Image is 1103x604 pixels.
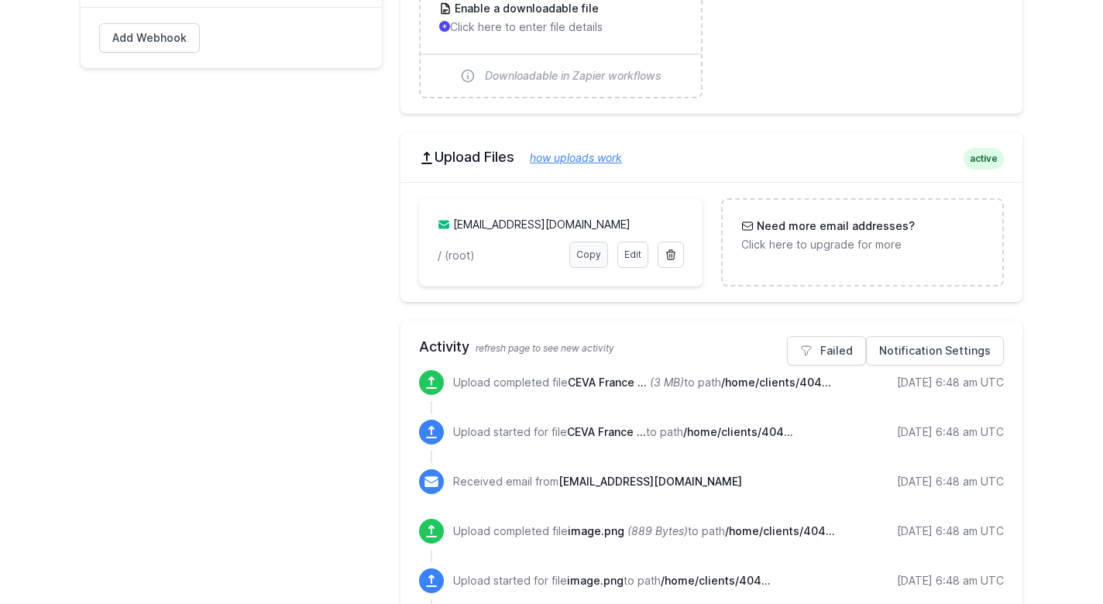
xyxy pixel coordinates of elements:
p: Click here to enter file details [439,19,682,35]
span: active [964,148,1004,170]
a: Notification Settings [866,336,1004,365]
p: Click here to upgrade for more [741,237,984,252]
span: /home/clients/4046ba9aff31815fed4b691fd4872c76/ [721,376,831,389]
a: Copy [569,242,608,268]
p: Received email from [453,474,742,489]
a: how uploads work [514,151,622,164]
span: Downloadable in Zapier workflows [485,68,661,84]
h2: Upload Files [419,148,1004,166]
span: /home/clients/4046ba9aff31815fed4b691fd4872c76/ [725,524,835,537]
span: [EMAIL_ADDRESS][DOMAIN_NAME] [558,475,742,488]
i: (889 Bytes) [627,524,688,537]
a: Need more email addresses? Click here to upgrade for more [723,200,1002,271]
iframe: Drift Widget Chat Controller [1026,527,1084,585]
p: Upload started for file to path [453,424,793,440]
span: CEVA France Inventory Report Template 1.9 01 Sept 25.xlsm [567,425,646,438]
div: [DATE] 6:48 am UTC [897,474,1004,489]
a: Failed [787,336,866,365]
span: /home/clients/4046ba9aff31815fed4b691fd4872c76/ [683,425,793,438]
span: refresh page to see new activity [476,342,614,354]
div: [DATE] 6:48 am UTC [897,573,1004,589]
span: image.png [568,524,624,537]
span: image.png [567,574,624,587]
a: [EMAIL_ADDRESS][DOMAIN_NAME] [453,218,631,231]
div: [DATE] 6:48 am UTC [897,424,1004,440]
h2: Activity [419,336,1004,358]
span: CEVA France Inventory Report Template 1.9 01 Sept 25.xlsm [568,376,647,389]
h3: Enable a downloadable file [452,1,599,16]
h3: Need more email addresses? [754,218,915,234]
p: Upload completed file to path [453,523,835,539]
span: /home/clients/4046ba9aff31815fed4b691fd4872c76/ [661,574,771,587]
div: [DATE] 6:48 am UTC [897,523,1004,539]
div: [DATE] 6:48 am UTC [897,375,1004,390]
p: Upload started for file to path [453,573,771,589]
a: Add Webhook [99,23,200,53]
a: Edit [617,242,648,268]
p: / (root) [438,248,559,263]
p: Upload completed file to path [453,375,831,390]
i: (3 MB) [650,376,684,389]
